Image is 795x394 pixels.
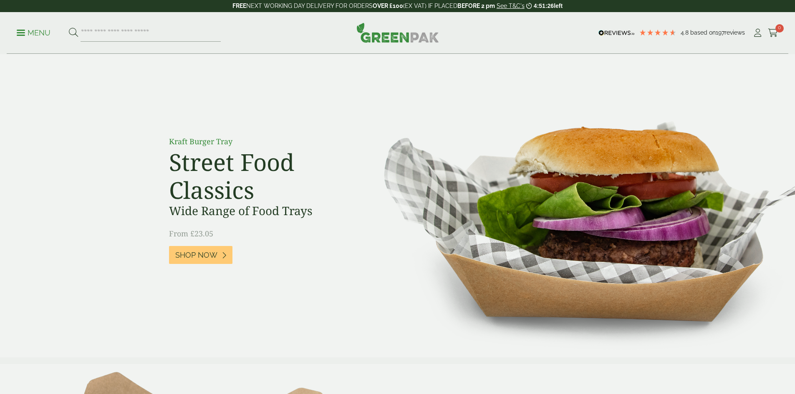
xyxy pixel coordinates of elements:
strong: OVER £100 [373,3,403,9]
strong: FREE [232,3,246,9]
h3: Wide Range of Food Trays [169,204,357,218]
i: My Account [752,29,763,37]
a: 0 [768,27,778,39]
strong: BEFORE 2 pm [457,3,495,9]
span: Based on [690,29,716,36]
span: reviews [724,29,745,36]
i: Cart [768,29,778,37]
img: GreenPak Supplies [356,23,439,43]
p: Menu [17,28,50,38]
img: Street Food Classics [358,54,795,357]
a: Shop Now [169,246,232,264]
span: 197 [716,29,724,36]
h2: Street Food Classics [169,148,357,204]
span: 0 [775,24,784,33]
a: See T&C's [497,3,525,9]
div: 4.79 Stars [639,29,676,36]
span: From £23.05 [169,228,213,238]
img: REVIEWS.io [598,30,635,36]
span: left [554,3,563,9]
span: Shop Now [175,251,217,260]
span: 4:51:26 [534,3,554,9]
p: Kraft Burger Tray [169,136,357,147]
a: Menu [17,28,50,36]
span: 4.8 [681,29,690,36]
